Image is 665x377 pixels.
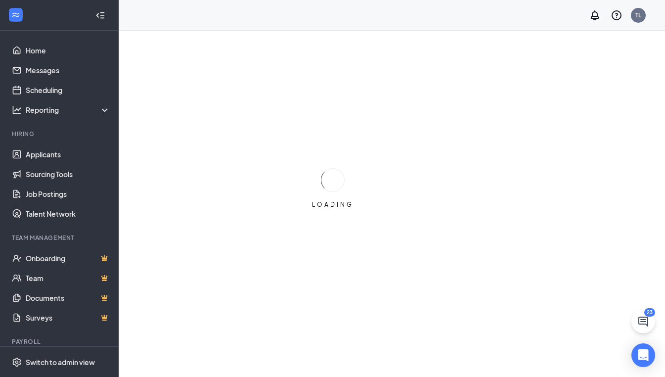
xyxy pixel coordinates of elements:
[26,144,110,164] a: Applicants
[12,337,108,346] div: Payroll
[589,9,601,21] svg: Notifications
[26,184,110,204] a: Job Postings
[95,10,105,20] svg: Collapse
[12,234,108,242] div: Team Management
[12,105,22,115] svg: Analysis
[26,357,95,367] div: Switch to admin view
[26,60,110,80] a: Messages
[12,130,108,138] div: Hiring
[26,248,110,268] a: OnboardingCrown
[637,316,649,328] svg: ChatActive
[631,343,655,367] div: Open Intercom Messenger
[635,11,641,19] div: TL
[26,41,110,60] a: Home
[611,9,622,21] svg: QuestionInfo
[644,308,655,317] div: 23
[11,10,21,20] svg: WorkstreamLogo
[308,200,357,209] div: LOADING
[26,204,110,224] a: Talent Network
[26,308,110,328] a: SurveysCrown
[26,164,110,184] a: Sourcing Tools
[26,105,111,115] div: Reporting
[12,357,22,367] svg: Settings
[26,268,110,288] a: TeamCrown
[26,288,110,308] a: DocumentsCrown
[26,80,110,100] a: Scheduling
[631,310,655,333] button: ChatActive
